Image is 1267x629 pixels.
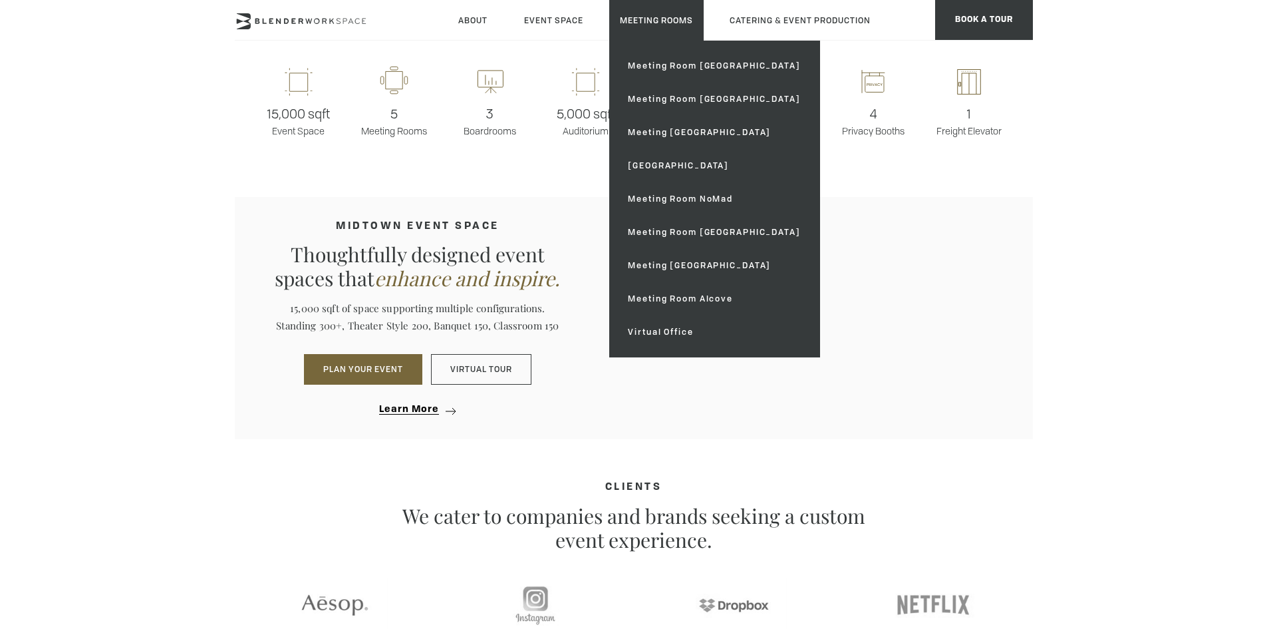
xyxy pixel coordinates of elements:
span: 3 [442,104,538,124]
a: [GEOGRAPHIC_DATA] [617,149,811,182]
a: Meeting Room [GEOGRAPHIC_DATA] [617,216,811,249]
span: 5 [347,104,442,124]
a: Meeting Room Alcove [617,282,811,315]
p: We cater to companies and brands seeking a custom event experience. [401,504,867,552]
p: Auditorium [538,104,634,137]
a: Virtual Office [617,315,811,349]
p: Privacy Booths [825,104,921,137]
span: 5,000 sqft [538,104,634,124]
button: PLAN YOUR EVENT [304,354,422,385]
p: Boardrooms [442,104,538,137]
p: Meeting Rooms [347,104,442,137]
h4: CLIENTS [235,482,1033,493]
p: Freight Elevator [921,104,1017,137]
a: Meeting [GEOGRAPHIC_DATA] [617,249,811,282]
a: Meeting Room [GEOGRAPHIC_DATA] [617,83,811,116]
h4: MIDTOWN EVENT SPACE [267,221,569,232]
span: 4 [825,104,921,124]
p: 15,000 sqft of space supporting multiple configurations. Standing 300+, Theater Style 200, Banque... [267,300,569,334]
a: Learn more about corporate event space midtown venue [379,405,456,414]
a: Meeting [GEOGRAPHIC_DATA] [617,116,811,149]
span: 1 [921,104,1017,124]
p: Thoughtfully designed event spaces that [267,242,569,290]
a: Meeting Room [GEOGRAPHIC_DATA] [617,49,811,83]
a: Meeting Room NoMad [617,182,811,216]
span: Learn More [379,405,439,415]
p: Event Space [251,104,347,137]
em: enhance and inspire. [374,265,560,292]
span: 15,000 sqft [251,104,347,124]
a: Virtual Tour [431,354,531,385]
